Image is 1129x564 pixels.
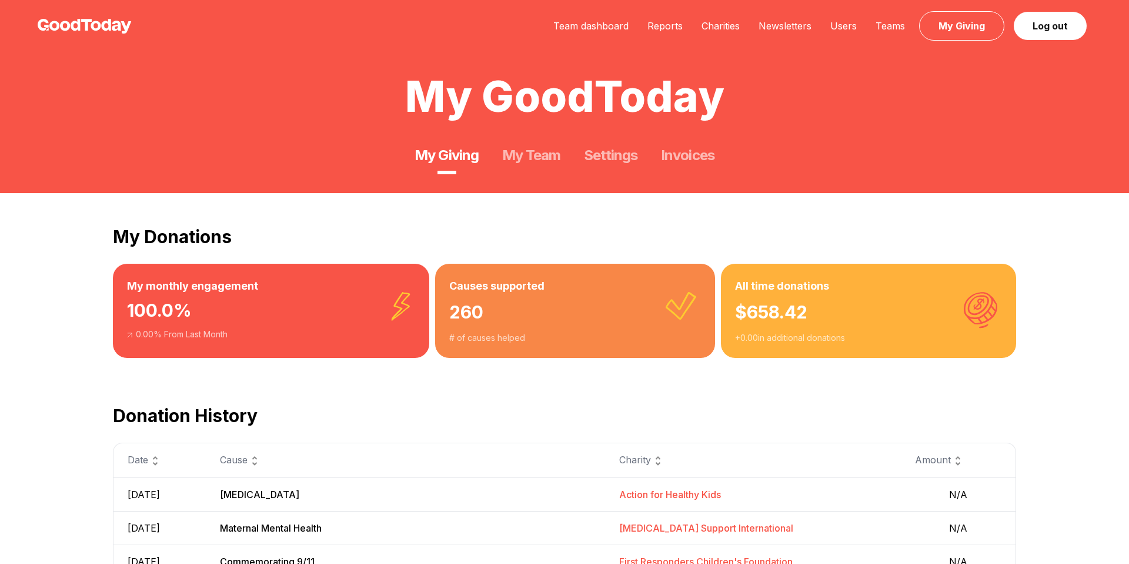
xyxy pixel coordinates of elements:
div: Cause [220,453,592,468]
a: Invoices [661,146,714,165]
img: GoodToday [38,19,132,34]
div: $ 658.42 [735,294,1002,332]
a: My Giving [415,146,478,165]
span: [MEDICAL_DATA] [220,489,299,500]
span: N/A [915,487,1001,502]
div: Charity [619,453,887,468]
a: Log out [1014,12,1087,40]
div: # of causes helped [449,332,702,344]
a: Newsletters [749,20,821,32]
a: Team dashboard [544,20,638,32]
div: Date [128,453,192,468]
span: Maternal Mental Health [220,522,322,534]
div: Amount [915,453,1001,468]
a: Charities [692,20,749,32]
a: My Team [502,146,560,165]
a: My Giving [919,11,1004,41]
div: + 0.00 in additional donations [735,332,1002,344]
span: [MEDICAL_DATA] Support International [619,522,793,534]
div: 0.00 % From Last Month [127,329,415,340]
h2: Donation History [113,405,1016,426]
span: Action for Healthy Kids [619,489,721,500]
h3: My monthly engagement [127,278,415,294]
a: Settings [584,146,637,165]
td: [DATE] [113,511,206,545]
a: Reports [638,20,692,32]
div: 100.0 % [127,294,415,329]
a: Users [821,20,866,32]
h3: Causes supported [449,278,702,294]
h2: My Donations [113,226,1016,247]
span: N/A [915,521,1001,535]
td: [DATE] [113,477,206,511]
h3: All time donations [735,278,1002,294]
a: Teams [866,20,914,32]
div: 260 [449,294,702,332]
